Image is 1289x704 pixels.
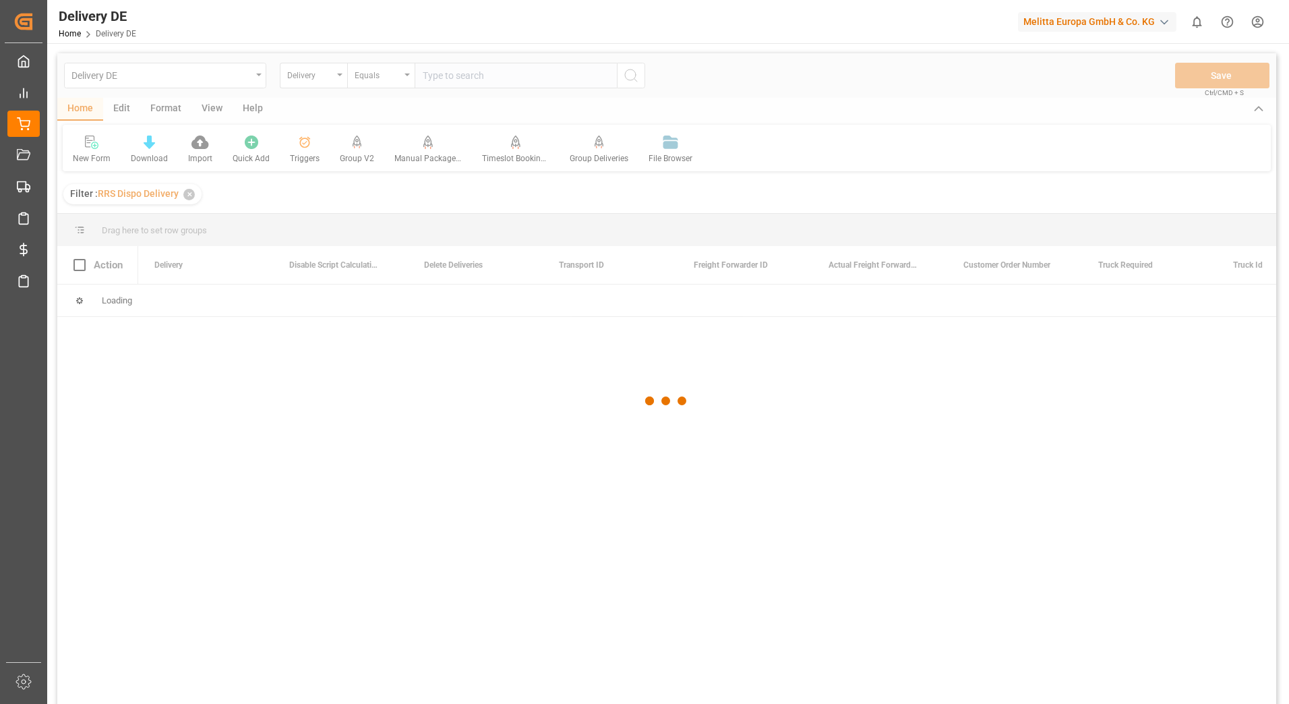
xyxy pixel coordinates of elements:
[1018,12,1176,32] div: Melitta Europa GmbH & Co. KG
[59,6,136,26] div: Delivery DE
[1018,9,1182,34] button: Melitta Europa GmbH & Co. KG
[1182,7,1212,37] button: show 0 new notifications
[59,29,81,38] a: Home
[1212,7,1242,37] button: Help Center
